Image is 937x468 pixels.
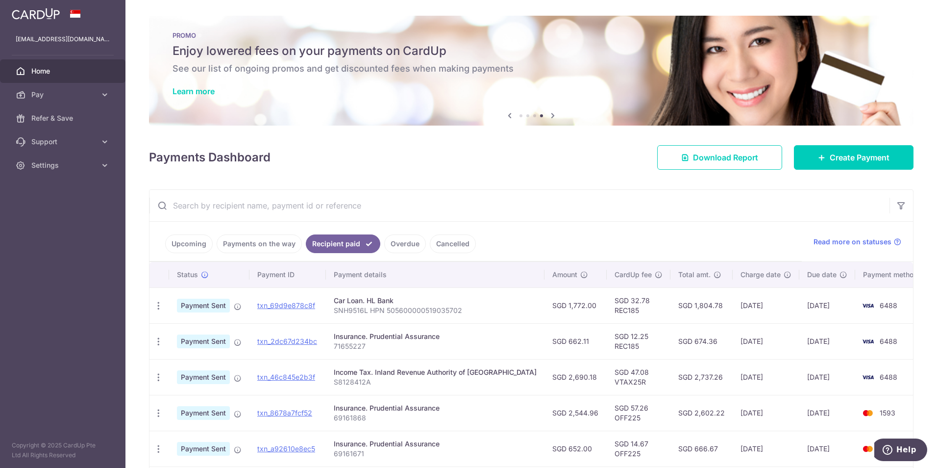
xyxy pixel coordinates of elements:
a: Download Report [657,145,782,170]
span: Read more on statuses [814,237,891,247]
td: SGD 1,804.78 [670,287,733,323]
span: Payment Sent [177,370,230,384]
a: Upcoming [165,234,213,253]
a: Read more on statuses [814,237,901,247]
div: Income Tax. Inland Revenue Authority of [GEOGRAPHIC_DATA] [334,367,537,377]
img: Bank Card [858,300,878,312]
span: Create Payment [830,152,889,163]
td: SGD 47.08 VTAX25R [607,359,670,395]
img: CardUp [12,8,60,20]
span: Total amt. [678,270,711,280]
a: Payments on the way [217,234,302,253]
span: 6488 [880,373,897,381]
div: Insurance. Prudential Assurance [334,439,537,449]
a: txn_69d9e878c8f [257,301,315,310]
p: SNH9516L HPN 505600000519035702 [334,306,537,315]
span: Home [31,66,96,76]
td: SGD 14.67 OFF225 [607,431,670,467]
a: txn_8678a7fcf52 [257,409,312,417]
h6: See our list of ongoing promos and get discounted fees when making payments [173,63,890,75]
a: txn_2dc67d234bc [257,337,317,345]
a: txn_46c845e2b3f [257,373,315,381]
span: 1593 [880,409,895,417]
span: Amount [552,270,577,280]
a: txn_a92610e8ec5 [257,444,315,453]
img: Bank Card [858,371,878,383]
span: Support [31,137,96,147]
td: SGD 2,690.18 [544,359,607,395]
td: SGD 12.25 REC185 [607,323,670,359]
a: Create Payment [794,145,913,170]
td: SGD 32.78 REC185 [607,287,670,323]
p: [EMAIL_ADDRESS][DOMAIN_NAME] [16,34,110,44]
td: [DATE] [799,323,855,359]
span: Refer & Save [31,113,96,123]
div: Insurance. Prudential Assurance [334,332,537,341]
td: SGD 2,602.22 [670,395,733,431]
a: Cancelled [430,234,476,253]
td: SGD 662.11 [544,323,607,359]
td: [DATE] [733,323,799,359]
p: 69161671 [334,449,537,459]
p: 69161868 [334,413,537,423]
div: Insurance. Prudential Assurance [334,403,537,413]
td: SGD 57.26 OFF225 [607,395,670,431]
td: [DATE] [733,287,799,323]
td: [DATE] [799,359,855,395]
a: Overdue [384,234,426,253]
td: SGD 674.36 [670,323,733,359]
span: 6488 [880,337,897,345]
a: Learn more [173,86,215,96]
span: Charge date [740,270,781,280]
p: 71655227 [334,341,537,351]
span: Status [177,270,198,280]
td: [DATE] [799,287,855,323]
img: Latest Promos banner [149,16,913,126]
a: Recipient paid [306,234,380,253]
td: SGD 2,737.26 [670,359,733,395]
span: Payment Sent [177,442,230,456]
span: Payment Sent [177,299,230,312]
img: Bank Card [858,336,878,347]
input: Search by recipient name, payment id or reference [149,190,889,221]
img: Bank Card [858,443,878,455]
th: Payment ID [249,262,326,287]
td: [DATE] [733,395,799,431]
th: Payment method [855,262,930,287]
td: SGD 652.00 [544,431,607,467]
span: CardUp fee [615,270,652,280]
span: Settings [31,160,96,170]
td: SGD 666.67 [670,431,733,467]
td: [DATE] [799,395,855,431]
span: Payment Sent [177,406,230,420]
td: SGD 2,544.96 [544,395,607,431]
td: [DATE] [733,431,799,467]
div: Car Loan. HL Bank [334,296,537,306]
td: [DATE] [799,431,855,467]
span: Payment Sent [177,335,230,348]
td: [DATE] [733,359,799,395]
span: Due date [807,270,837,280]
p: PROMO [173,31,890,39]
td: SGD 1,772.00 [544,287,607,323]
th: Payment details [326,262,544,287]
h4: Payments Dashboard [149,149,271,166]
span: 6488 [880,301,897,310]
span: Download Report [693,152,758,163]
h5: Enjoy lowered fees on your payments on CardUp [173,43,890,59]
p: S8128412A [334,377,537,387]
img: Bank Card [858,407,878,419]
iframe: Opens a widget where you can find more information [874,439,927,463]
span: Pay [31,90,96,100]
